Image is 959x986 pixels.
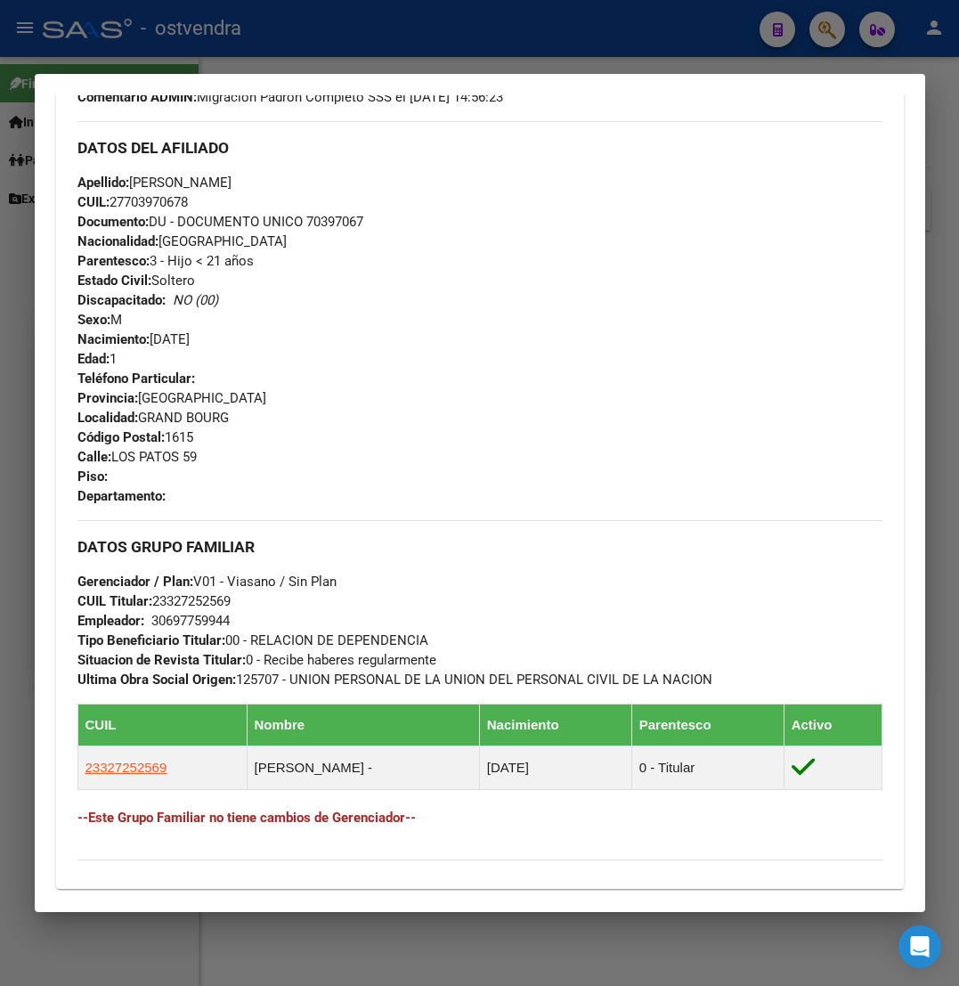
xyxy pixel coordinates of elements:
strong: Gerenciador / Plan: [77,574,193,590]
strong: Documento: [77,214,149,230]
strong: Ultima Obra Social Origen: [77,672,236,688]
strong: Comentario ADMIN: [77,89,197,105]
strong: Piso: [77,469,108,485]
th: Nacimiento [479,705,631,746]
strong: CUIL: [77,194,110,210]
strong: CUIL Titular: [77,593,152,609]
span: DU - DOCUMENTO UNICO 70397067 [77,214,363,230]
span: 00 - RELACION DE DEPENDENCIA [77,632,428,648]
h4: --Este Grupo Familiar no tiene cambios de Gerenciador-- [77,808,882,827]
span: V01 - Viasano / Sin Plan [77,574,337,590]
strong: Empleador: [77,613,144,629]
span: [GEOGRAPHIC_DATA] [77,233,287,249]
strong: Nacionalidad: [77,233,158,249]
div: 30697759944 [151,611,230,631]
td: 0 - Titular [631,746,784,790]
span: 23327252569 [77,593,231,609]
strong: Teléfono Particular: [77,371,195,387]
strong: Tipo Beneficiario Titular: [77,632,225,648]
strong: Situacion de Revista Titular: [77,652,246,668]
strong: Sexo: [77,312,110,328]
span: 1615 [77,429,193,445]
strong: Apellido: [77,175,129,191]
strong: Discapacitado: [77,292,166,308]
span: [PERSON_NAME] [77,175,232,191]
h3: DATOS DEL AFILIADO [77,138,882,158]
span: 0 - Recibe haberes regularmente [77,652,436,668]
th: Parentesco [631,705,784,746]
span: 1 [77,351,117,367]
strong: Localidad: [77,410,138,426]
span: M [77,312,122,328]
td: [PERSON_NAME] - [247,746,479,790]
span: [GEOGRAPHIC_DATA] [77,390,266,406]
strong: Estado Civil: [77,273,151,289]
strong: Nacimiento: [77,331,150,347]
span: Soltero [77,273,195,289]
h3: DATOS GRUPO FAMILIAR [77,537,882,557]
th: Nombre [247,705,479,746]
strong: Parentesco: [77,253,150,269]
span: Migración Padrón Completo SSS el [DATE] 14:56:23 [77,87,503,107]
th: CUIL [77,705,247,746]
span: 23327252569 [85,760,167,775]
td: [DATE] [479,746,631,790]
span: GRAND BOURG [77,410,229,426]
strong: Código Postal: [77,429,165,445]
span: 3 - Hijo < 21 años [77,253,254,269]
strong: Departamento: [77,488,166,504]
strong: Provincia: [77,390,138,406]
span: 125707 - UNION PERSONAL DE LA UNION DEL PERSONAL CIVIL DE LA NACION [77,672,712,688]
strong: Edad: [77,351,110,367]
span: LOS PATOS 59 [77,449,197,465]
span: 27703970678 [77,194,188,210]
th: Activo [784,705,882,746]
span: [DATE] [77,331,190,347]
div: Open Intercom Messenger [898,925,941,968]
i: NO (00) [173,292,218,308]
strong: Calle: [77,449,111,465]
